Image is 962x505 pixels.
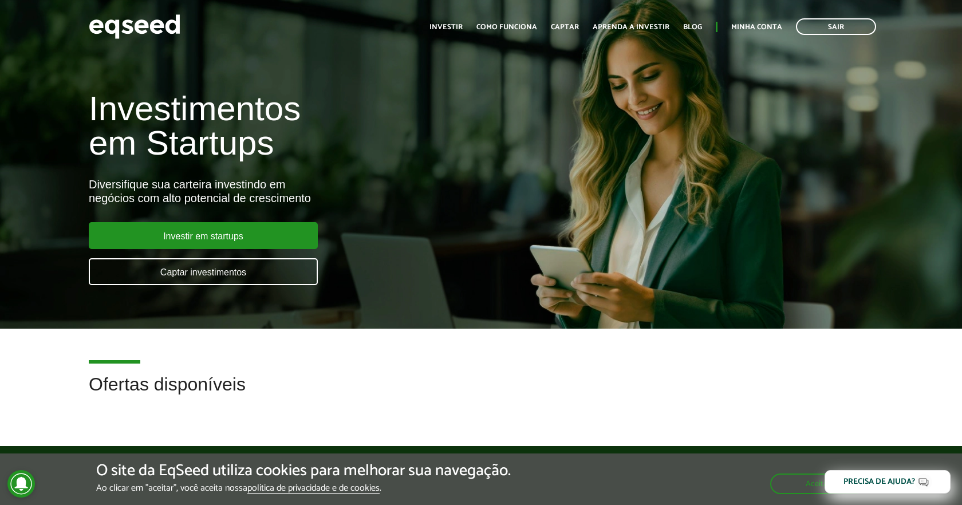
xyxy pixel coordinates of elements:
h1: Investimentos em Startups [89,92,553,160]
a: Blog [683,23,702,31]
a: política de privacidade e de cookies [247,484,380,494]
a: Captar investimentos [89,258,318,285]
a: Investir [429,23,463,31]
a: Investir em startups [89,222,318,249]
a: Como funciona [476,23,537,31]
a: Sair [796,18,876,35]
div: Diversifique sua carteira investindo em negócios com alto potencial de crescimento [89,177,553,205]
a: Minha conta [731,23,782,31]
h5: O site da EqSeed utiliza cookies para melhorar sua navegação. [96,462,511,480]
h2: Ofertas disponíveis [89,374,873,412]
a: Aprenda a investir [593,23,669,31]
img: EqSeed [89,11,180,42]
a: Captar [551,23,579,31]
button: Aceitar [770,474,866,494]
p: Ao clicar em "aceitar", você aceita nossa . [96,483,511,494]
